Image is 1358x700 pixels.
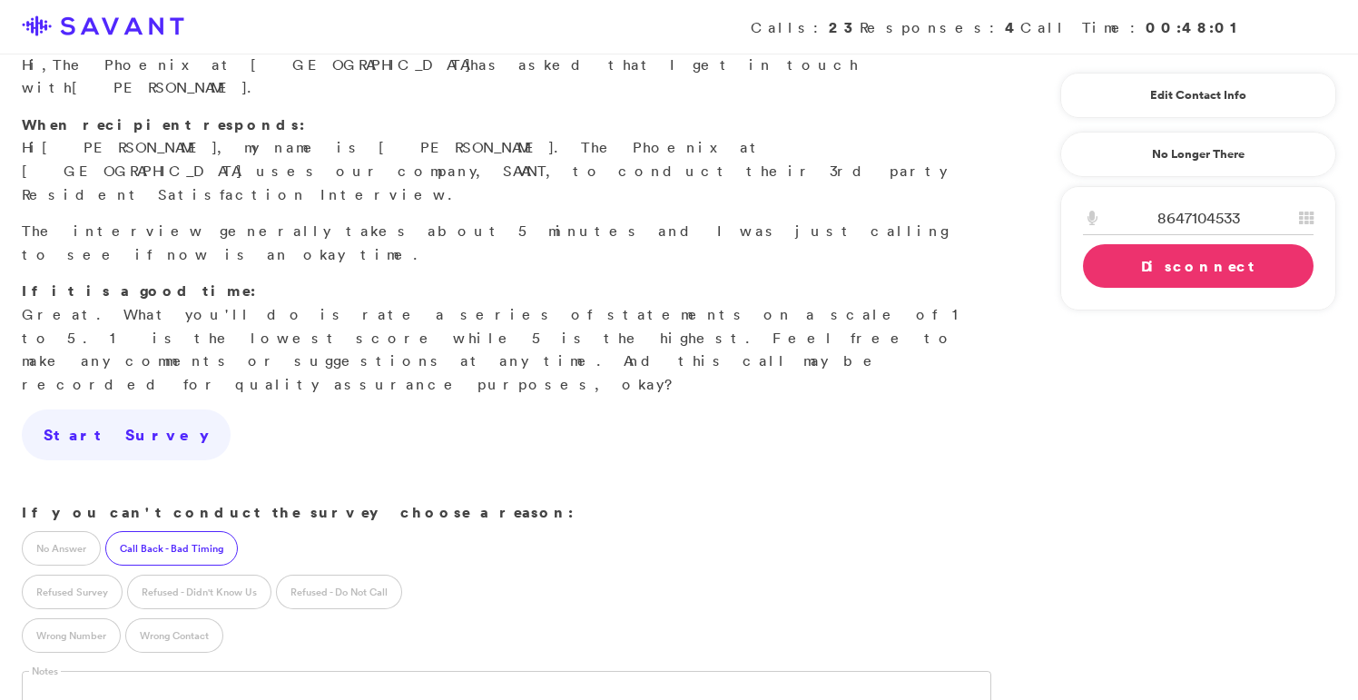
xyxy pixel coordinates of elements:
[22,280,991,396] p: Great. What you'll do is rate a series of statements on a scale of 1 to 5. 1 is the lowest score ...
[22,531,101,566] label: No Answer
[1083,81,1314,110] a: Edit Contact Info
[1060,132,1336,177] a: No Longer There
[105,531,238,566] label: Call Back - Bad Timing
[22,113,991,206] p: Hi , my name is [PERSON_NAME]. The Phoenix at [GEOGRAPHIC_DATA] uses our company, SAVANT, to cond...
[22,575,123,609] label: Refused Survey
[1083,244,1314,288] a: Disconnect
[53,55,470,74] span: The Phoenix at [GEOGRAPHIC_DATA]
[22,618,121,653] label: Wrong Number
[1146,17,1245,37] strong: 00:48:01
[22,114,305,134] strong: When recipient responds:
[29,665,61,678] label: Notes
[22,409,231,460] a: Start Survey
[72,78,247,96] span: [PERSON_NAME]
[829,17,860,37] strong: 23
[22,502,574,522] strong: If you can't conduct the survey choose a reason:
[22,220,991,266] p: The interview generally takes about 5 minutes and I was just calling to see if now is an okay time.
[125,618,223,653] label: Wrong Contact
[22,30,991,100] p: Hi, has asked that I get in touch with .
[22,281,256,301] strong: If it is a good time:
[276,575,402,609] label: Refused - Do Not Call
[1005,17,1020,37] strong: 4
[42,138,217,156] span: [PERSON_NAME]
[127,575,271,609] label: Refused - Didn't Know Us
